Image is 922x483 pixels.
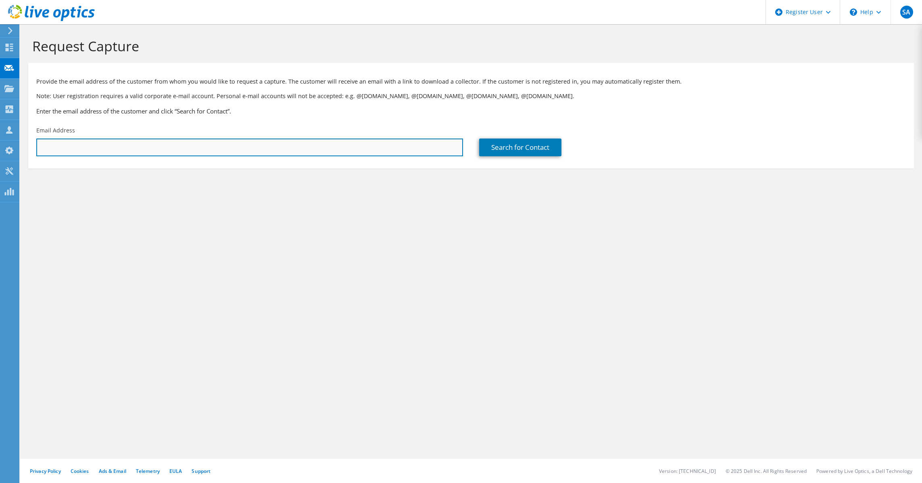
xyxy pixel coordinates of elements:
[850,8,857,16] svg: \n
[816,468,912,475] li: Powered by Live Optics, a Dell Technology
[32,38,906,55] h1: Request Capture
[726,468,807,475] li: © 2025 Dell Inc. All Rights Reserved
[71,468,89,475] a: Cookies
[36,107,906,115] h3: Enter the email address of the customer and click “Search for Contact”.
[30,468,61,475] a: Privacy Policy
[192,468,211,475] a: Support
[36,92,906,101] p: Note: User registration requires a valid corporate e-mail account. Personal e-mail accounts will ...
[36,77,906,86] p: Provide the email address of the customer from whom you would like to request a capture. The cust...
[36,126,75,134] label: Email Address
[659,468,716,475] li: Version: [TECHNICAL_ID]
[900,6,913,19] span: SA
[99,468,126,475] a: Ads & Email
[169,468,182,475] a: EULA
[479,139,561,156] a: Search for Contact
[136,468,160,475] a: Telemetry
